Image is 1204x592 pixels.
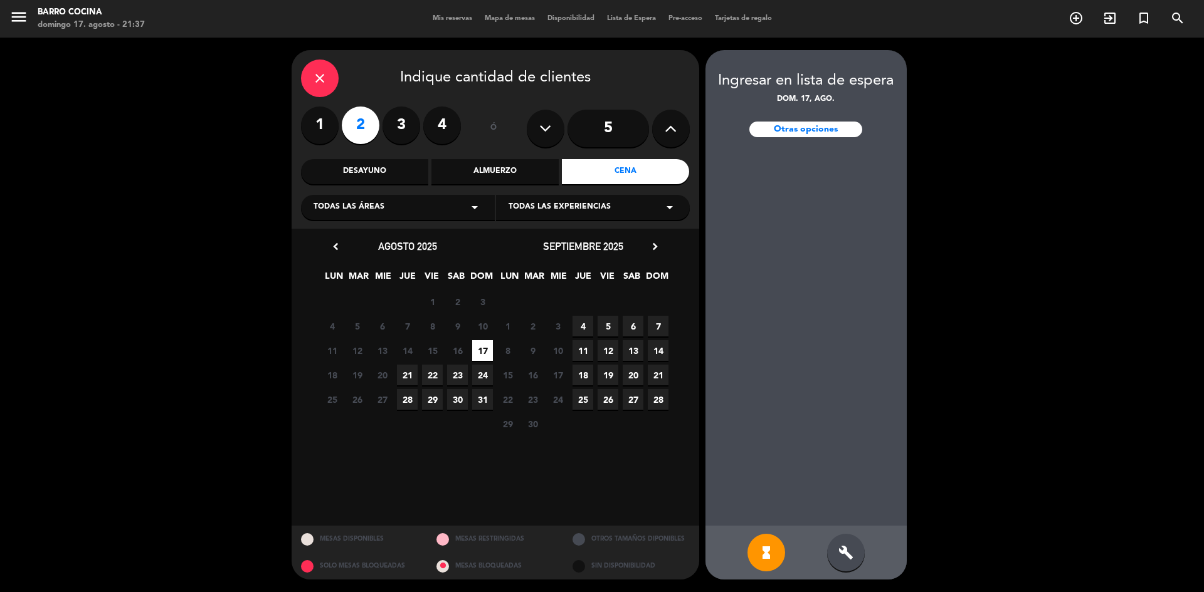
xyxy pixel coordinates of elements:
[447,291,468,312] span: 2
[648,316,668,336] span: 7
[426,15,478,22] span: Mis reservas
[421,269,442,289] span: VIE
[322,389,342,410] span: 25
[547,365,568,385] span: 17
[447,365,468,385] span: 23
[472,389,493,410] span: 31
[648,365,668,385] span: 21
[705,93,907,106] div: dom. 17, ago.
[347,340,367,361] span: 12
[759,545,774,560] i: hourglass_full
[347,389,367,410] span: 26
[372,316,393,336] span: 6
[497,365,518,385] span: 15
[478,15,541,22] span: Mapa de mesas
[397,316,418,336] span: 7
[9,8,28,26] i: menu
[646,269,667,289] span: DOM
[598,316,618,336] span: 5
[623,316,643,336] span: 6
[473,106,514,150] div: ó
[749,122,862,137] div: Otras opciones
[427,526,563,553] div: MESAS RESTRINGIDAS
[422,389,443,410] span: 29
[598,365,618,385] span: 19
[301,106,339,144] label: 1
[447,389,468,410] span: 30
[1102,11,1117,26] i: exit_to_app
[709,15,778,22] span: Tarjetas de regalo
[301,159,428,184] div: Desayuno
[1170,11,1185,26] i: search
[347,316,367,336] span: 5
[322,340,342,361] span: 11
[38,19,145,31] div: domingo 17. agosto - 21:37
[472,291,493,312] span: 3
[838,545,853,560] i: build
[548,269,569,289] span: MIE
[497,316,518,336] span: 1
[563,553,699,579] div: SIN DISPONIBILIDAD
[705,69,907,93] div: Ingresar en lista de espera
[322,365,342,385] span: 18
[662,200,677,215] i: arrow_drop_down
[472,340,493,361] span: 17
[648,389,668,410] span: 28
[372,269,393,289] span: MIE
[467,200,482,215] i: arrow_drop_down
[9,8,28,31] button: menu
[423,106,461,144] label: 4
[598,389,618,410] span: 26
[597,269,618,289] span: VIE
[562,159,689,184] div: Cena
[573,365,593,385] span: 18
[292,526,428,553] div: MESAS DISPONIBLES
[422,291,443,312] span: 1
[648,340,668,361] span: 14
[601,15,662,22] span: Lista de Espera
[447,340,468,361] span: 16
[472,365,493,385] span: 24
[573,269,593,289] span: JUE
[427,553,563,579] div: MESAS BLOQUEADAS
[372,365,393,385] span: 20
[347,365,367,385] span: 19
[1136,11,1151,26] i: turned_in_not
[472,316,493,336] span: 10
[497,389,518,410] span: 22
[422,340,443,361] span: 15
[623,365,643,385] span: 20
[621,269,642,289] span: SAB
[322,316,342,336] span: 4
[623,389,643,410] span: 27
[329,240,342,253] i: chevron_left
[598,340,618,361] span: 12
[509,201,611,214] span: Todas las experiencias
[573,389,593,410] span: 25
[662,15,709,22] span: Pre-acceso
[522,365,543,385] span: 16
[499,269,520,289] span: LUN
[573,316,593,336] span: 4
[378,240,437,252] span: agosto 2025
[648,240,662,253] i: chevron_right
[623,340,643,361] span: 13
[292,553,428,579] div: SOLO MESAS BLOQUEADAS
[497,340,518,361] span: 8
[314,201,384,214] span: Todas las áreas
[541,15,601,22] span: Disponibilidad
[1069,11,1084,26] i: add_circle_outline
[312,71,327,86] i: close
[573,340,593,361] span: 11
[522,316,543,336] span: 2
[522,389,543,410] span: 23
[324,269,344,289] span: LUN
[372,389,393,410] span: 27
[547,316,568,336] span: 3
[547,340,568,361] span: 10
[497,413,518,434] span: 29
[38,6,145,19] div: Barro Cocina
[446,269,467,289] span: SAB
[397,389,418,410] span: 28
[524,269,544,289] span: MAR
